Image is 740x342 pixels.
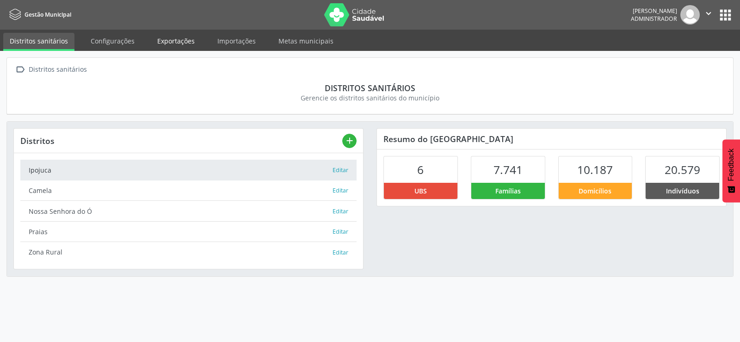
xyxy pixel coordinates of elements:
span: Gestão Municipal [25,11,71,19]
span: Indivíduos [666,186,699,196]
div: Ipojuca [29,165,332,175]
a: Exportações [151,33,201,49]
button: add [342,134,357,148]
a: Gestão Municipal [6,7,71,22]
span: 20.579 [665,162,700,177]
div: Distritos sanitários [27,63,88,76]
a: Ipojuca Editar [20,160,357,180]
span: UBS [414,186,427,196]
img: img [680,5,700,25]
button: Editar [332,227,349,236]
span: Famílias [495,186,521,196]
div: Resumo do [GEOGRAPHIC_DATA] [377,129,726,149]
div: [PERSON_NAME] [631,7,677,15]
button:  [700,5,717,25]
button: Editar [332,166,349,175]
i:  [703,8,714,19]
span: Feedback [727,149,735,181]
a: Configurações [84,33,141,49]
div: Distritos sanitários [20,83,720,93]
span: 7.741 [493,162,523,177]
a: Metas municipais [272,33,340,49]
a: Camela Editar [20,180,357,201]
button: Editar [332,186,349,195]
span: 10.187 [577,162,613,177]
a: Importações [211,33,262,49]
i: add [345,136,355,146]
a:  Distritos sanitários [13,63,88,76]
button: apps [717,7,734,23]
a: Nossa Senhora do Ó Editar [20,201,357,221]
span: Domicílios [579,186,611,196]
div: Praias [29,227,332,236]
div: Camela [29,186,332,195]
a: Praias Editar [20,222,357,242]
a: Distritos sanitários [3,33,74,51]
div: Gerencie os distritos sanitários do município [20,93,720,103]
span: Administrador [631,15,677,23]
a: Zona Rural Editar [20,242,357,262]
span: 6 [417,162,424,177]
div: Zona Rural [29,247,332,257]
div: Nossa Senhora do Ó [29,206,332,216]
button: Feedback - Mostrar pesquisa [722,139,740,202]
i:  [13,63,27,76]
button: Editar [332,248,349,257]
button: Editar [332,207,349,216]
div: Distritos [20,136,342,146]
